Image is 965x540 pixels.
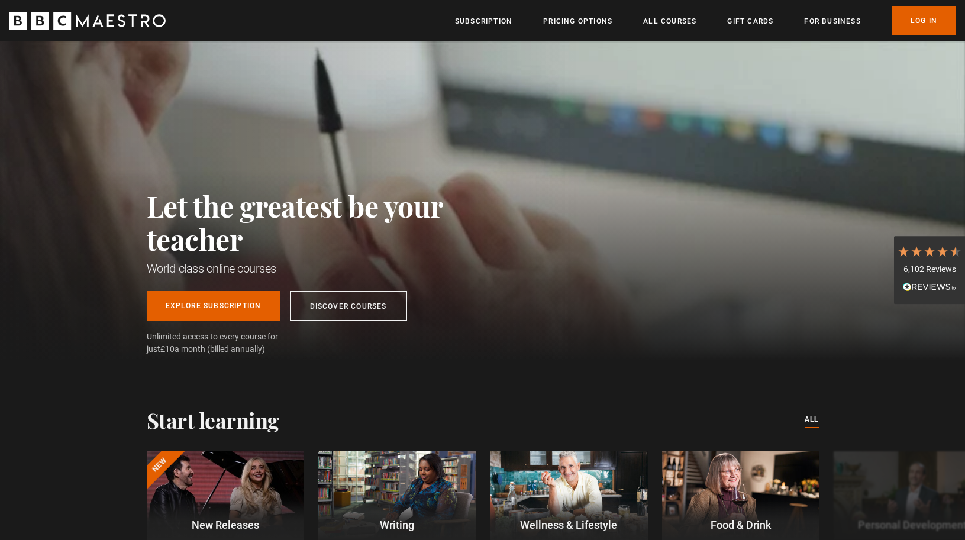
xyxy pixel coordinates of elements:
[318,451,476,540] a: Writing
[727,15,773,27] a: Gift Cards
[290,291,407,321] a: Discover Courses
[490,451,647,540] a: Wellness & Lifestyle
[662,451,819,540] a: Food & Drink
[897,281,962,295] div: Read All Reviews
[894,236,965,305] div: 6,102 ReviewsRead All Reviews
[804,15,860,27] a: For business
[147,189,496,256] h2: Let the greatest be your teacher
[897,264,962,276] div: 6,102 Reviews
[147,291,280,321] a: Explore Subscription
[455,15,512,27] a: Subscription
[160,344,175,354] span: £10
[455,6,956,35] nav: Primary
[643,15,696,27] a: All Courses
[147,331,306,355] span: Unlimited access to every course for just a month (billed annually)
[892,6,956,35] a: Log In
[805,413,819,426] a: All
[147,451,304,540] a: New New Releases
[543,15,612,27] a: Pricing Options
[147,260,496,277] h1: World-class online courses
[897,245,962,258] div: 4.7 Stars
[147,408,279,432] h2: Start learning
[9,12,166,30] svg: BBC Maestro
[903,283,956,291] img: REVIEWS.io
